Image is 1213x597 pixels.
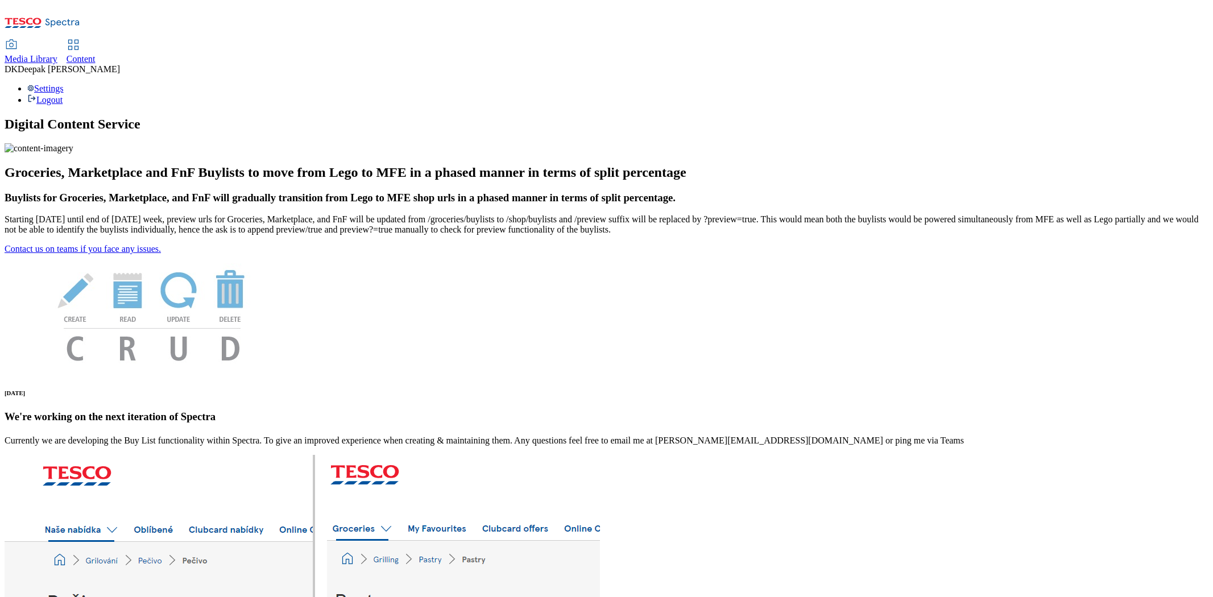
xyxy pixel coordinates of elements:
[5,254,300,373] img: News Image
[18,64,120,74] span: Deepak [PERSON_NAME]
[5,64,18,74] span: DK
[5,54,57,64] span: Media Library
[5,436,1208,446] p: Currently we are developing the Buy List functionality within Spectra. To give an improved experi...
[5,117,1208,132] h1: Digital Content Service
[5,143,73,154] img: content-imagery
[5,214,1208,235] p: Starting [DATE] until end of [DATE] week, preview urls for Groceries, Marketplace, and FnF will b...
[67,40,96,64] a: Content
[27,84,64,93] a: Settings
[5,192,1208,204] h3: Buylists for Groceries, Marketplace, and FnF will gradually transition from Lego to MFE shop urls...
[5,411,1208,423] h3: We're working on the next iteration of Spectra
[5,40,57,64] a: Media Library
[5,244,161,254] a: Contact us on teams if you face any issues.
[67,54,96,64] span: Content
[27,95,63,105] a: Logout
[5,165,1208,180] h2: Groceries, Marketplace and FnF Buylists to move from Lego to MFE in a phased manner in terms of s...
[5,389,1208,396] h6: [DATE]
